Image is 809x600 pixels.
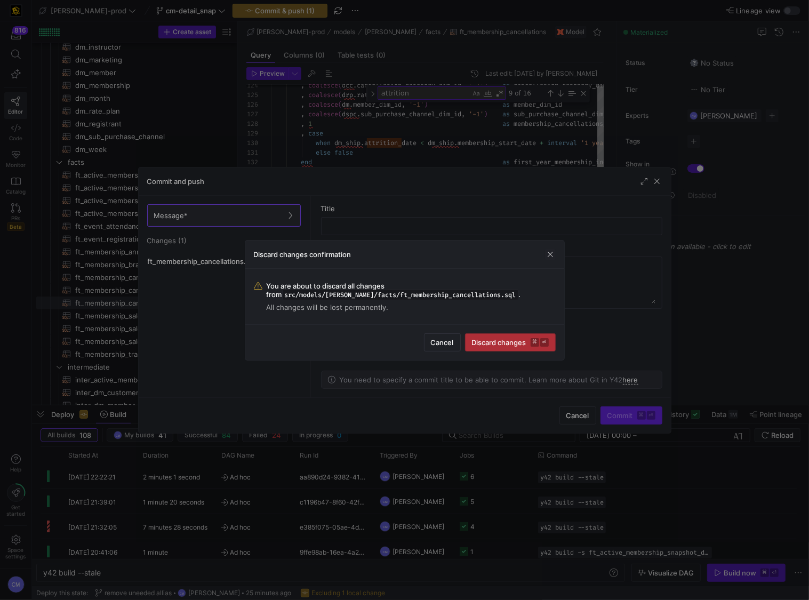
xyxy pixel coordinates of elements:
[267,282,556,299] span: You are about to discard all changes from .
[254,250,351,259] h3: Discard changes confirmation
[465,333,556,351] button: Discard changes⌘⏎
[531,338,539,347] kbd: ⌘
[267,303,556,311] span: All changes will be lost permanently.
[431,338,454,347] span: Cancel
[472,338,549,347] span: Discard changes
[282,290,519,300] span: src/models/[PERSON_NAME]/facts/ft_membership_cancellations.sql
[424,333,461,351] button: Cancel
[540,338,549,347] kbd: ⏎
